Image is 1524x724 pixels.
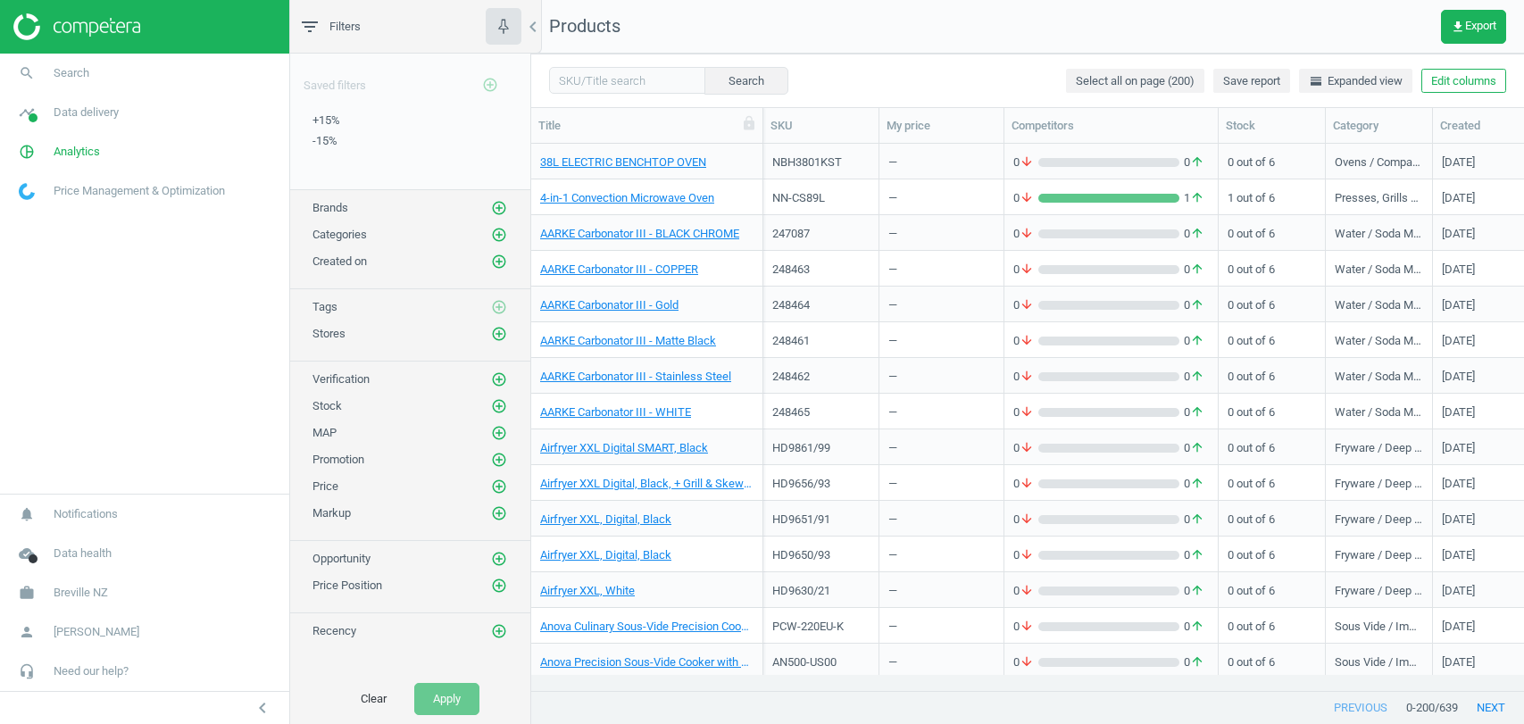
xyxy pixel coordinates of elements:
span: [PERSON_NAME] [54,624,139,640]
i: arrow_downward [1020,583,1034,599]
div: 248463 [772,262,870,278]
i: chevron_left [252,697,273,719]
span: 0 [1013,619,1038,635]
div: 247087 [772,226,870,242]
div: — [888,547,897,570]
button: get_appExport [1441,10,1506,44]
span: 0 [1013,404,1038,420]
div: 0 out of 6 [1228,538,1316,570]
div: 248464 [772,297,870,313]
span: 0 [1179,333,1209,349]
a: AARKE Carbonator III - Matte Black [540,333,716,349]
a: AARKE Carbonator III - Stainless Steel [540,369,731,385]
span: Filters [329,19,361,35]
span: Markup [312,506,351,520]
span: 0 [1013,547,1038,563]
span: Save report [1223,73,1280,89]
div: HD9650/93 [772,547,870,563]
span: 0 [1013,583,1038,599]
i: add_circle_outline [491,200,507,216]
div: [DATE] [1442,369,1475,391]
div: NBH3801KST [772,154,870,171]
span: MAP [312,426,337,439]
i: chevron_left [522,16,544,37]
div: Water / Soda Makers [1335,369,1423,391]
img: ajHJNr6hYgQAAAAASUVORK5CYII= [13,13,140,40]
button: previous [1315,692,1406,724]
i: add_circle_outline [491,371,507,387]
span: 0 [1013,512,1038,528]
button: add_circle_outline [490,199,508,217]
span: 0 [1179,440,1209,456]
i: add_circle_outline [491,326,507,342]
div: [DATE] [1442,583,1475,605]
span: 0 [1179,154,1209,171]
i: arrow_upward [1190,190,1204,206]
div: — [888,333,897,355]
span: Created on [312,254,367,268]
span: Promotion [312,453,364,466]
i: horizontal_split [1309,74,1323,88]
button: add_circle_outline [490,577,508,595]
div: [DATE] [1442,333,1475,355]
i: arrow_downward [1020,654,1034,670]
a: Airfryer XXL Digital SMART, Black [540,440,708,456]
span: 0 [1179,512,1209,528]
div: Category [1333,118,1425,134]
span: Recency [312,624,356,637]
span: 0 [1013,333,1038,349]
span: Tags [312,300,337,313]
div: — [888,262,897,284]
a: AARKE Carbonator III - Gold [540,297,679,313]
i: arrow_downward [1020,333,1034,349]
i: add_circle_outline [491,425,507,441]
span: Verification [312,372,370,386]
div: 0 out of 6 [1228,360,1316,391]
span: Price Position [312,578,382,592]
a: Airfryer XXL, Digital, Black [540,547,671,563]
span: Need our help? [54,663,129,679]
a: Anova Culinary Sous-Vide Precision Cooker WiFi Bluetooth 220V iPhone Android EU, Black and Silver [540,619,754,635]
div: Fryware / Deep Fryers [1335,440,1423,462]
span: 0 [1179,262,1209,278]
div: — [888,190,897,212]
div: — [888,440,897,462]
div: [DATE] [1442,547,1475,570]
i: get_app [1451,20,1465,34]
span: Stock [312,399,342,412]
span: 0 [1013,297,1038,313]
i: add_circle_outline [482,77,498,93]
div: 0 out of 6 [1228,146,1316,177]
span: 0 [1013,262,1038,278]
div: — [888,512,897,534]
div: HD9651/91 [772,512,870,528]
button: add_circle_outline [490,253,508,270]
div: Water / Soda Makers [1335,404,1423,427]
span: 0 [1179,297,1209,313]
i: add_circle_outline [491,505,507,521]
div: SKU [770,118,871,134]
i: arrow_downward [1020,154,1034,171]
i: filter_list [299,16,321,37]
div: — [888,404,897,427]
div: 1 out of 6 [1228,181,1316,212]
div: Water / Soda Makers [1335,262,1423,284]
div: 0 out of 6 [1228,324,1316,355]
div: 0 out of 6 [1228,395,1316,427]
i: arrow_downward [1020,476,1034,492]
i: arrow_upward [1190,262,1204,278]
span: 0 [1179,404,1209,420]
div: Water / Soda Makers [1335,297,1423,320]
div: Sous Vide / Immersion Circulators [1335,654,1423,677]
i: arrow_downward [1020,369,1034,385]
span: 0 [1013,440,1038,456]
a: AARKE Carbonator III - WHITE [540,404,691,420]
div: 0 out of 6 [1228,574,1316,605]
button: chevron_left [240,696,285,720]
i: add_circle_outline [491,452,507,468]
i: add_circle_outline [491,479,507,495]
span: 0 [1013,226,1038,242]
span: Expanded view [1309,73,1403,89]
button: add_circle_outline [490,325,508,343]
div: [DATE] [1442,619,1475,641]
